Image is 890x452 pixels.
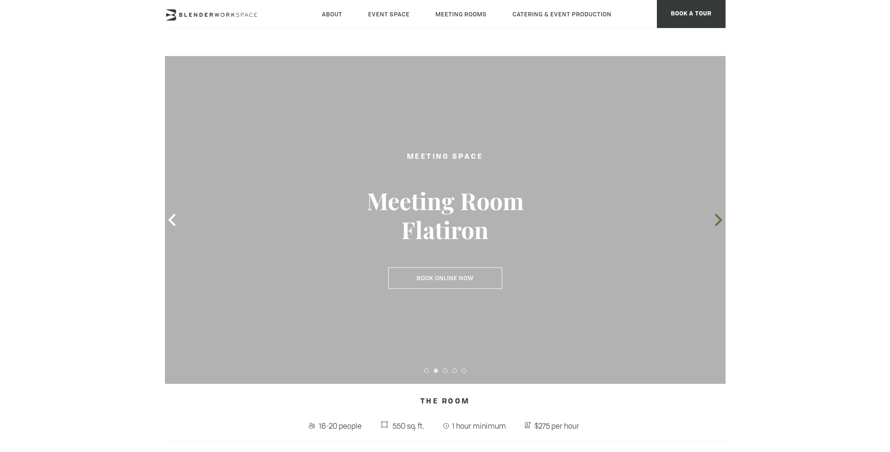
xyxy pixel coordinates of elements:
[317,418,364,433] span: 16-20 people
[338,186,553,244] h3: Meeting Room Flatiron
[388,268,502,289] a: Book Online Now
[532,418,582,433] span: $275 per hour
[338,151,553,163] h2: Meeting Space
[165,393,726,411] h4: The Room
[450,418,509,433] span: 1 hour minimum
[722,332,890,452] iframe: Chat Widget
[390,418,427,433] span: 550 sq. ft.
